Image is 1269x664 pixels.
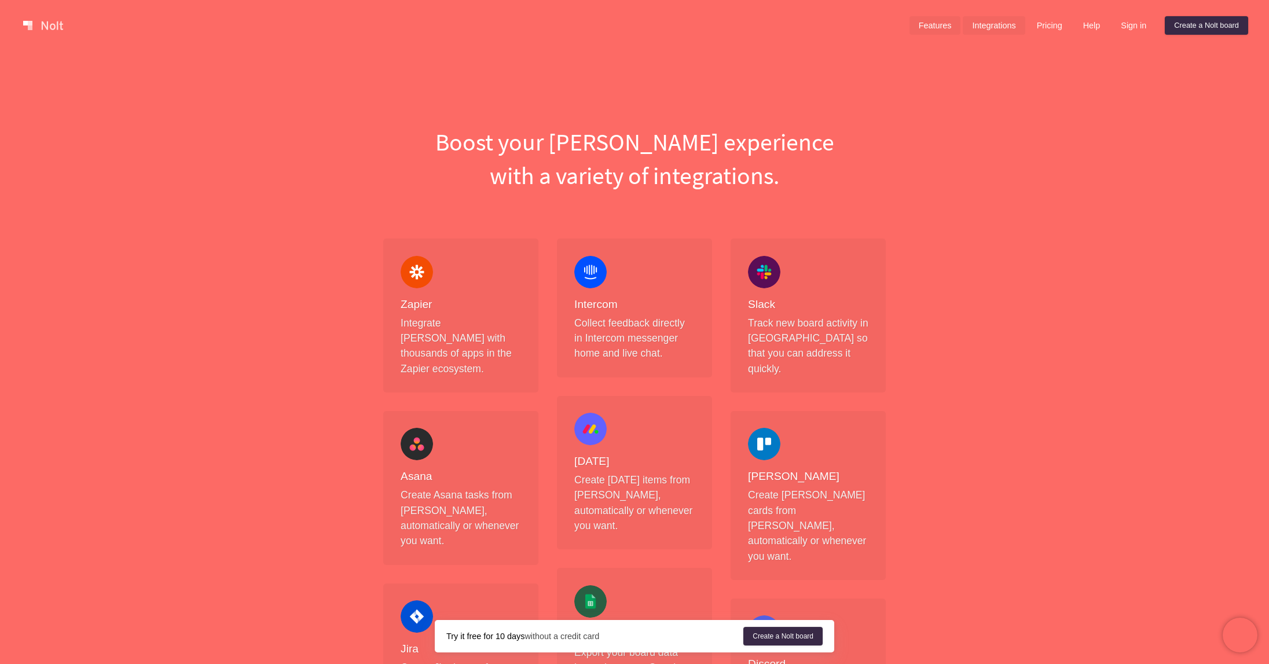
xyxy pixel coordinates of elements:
p: Create [PERSON_NAME] cards from [PERSON_NAME], automatically or whenever you want. [748,487,868,564]
h4: Asana [401,469,521,484]
a: Integrations [963,16,1025,35]
strong: Try it free for 10 days [446,632,525,641]
p: Create Asana tasks from [PERSON_NAME], automatically or whenever you want. [401,487,521,549]
a: Features [909,16,961,35]
a: Create a Nolt board [1165,16,1248,35]
h4: [PERSON_NAME] [748,469,868,484]
h4: [DATE] [574,454,695,469]
a: Pricing [1028,16,1072,35]
h4: Zapier [401,298,521,312]
a: Create a Nolt board [743,627,823,645]
h4: Slack [748,298,868,312]
h1: Boost your [PERSON_NAME] experience with a variety of integrations. [374,125,895,192]
iframe: Chatra live chat [1223,618,1257,652]
a: Sign in [1112,16,1156,35]
p: Create [DATE] items from [PERSON_NAME], automatically or whenever you want. [574,472,695,534]
p: Integrate [PERSON_NAME] with thousands of apps in the Zapier ecosystem. [401,316,521,377]
a: Help [1074,16,1110,35]
h4: Intercom [574,298,695,312]
p: Collect feedback directly in Intercom messenger home and live chat. [574,316,695,361]
div: without a credit card [446,630,743,642]
p: Track new board activity in [GEOGRAPHIC_DATA] so that you can address it quickly. [748,316,868,377]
